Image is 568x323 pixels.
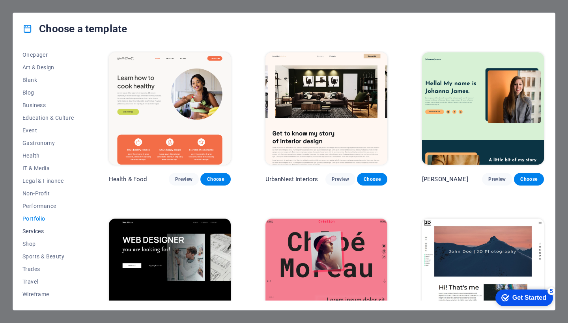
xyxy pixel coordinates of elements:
[109,175,147,183] p: Health & Food
[22,52,74,58] span: Onepager
[265,175,318,183] p: UrbanNest Interiors
[22,190,74,197] span: Non-Profit
[169,173,199,186] button: Preview
[22,152,74,159] span: Health
[22,253,74,260] span: Sports & Beauty
[22,86,74,99] button: Blog
[22,225,74,238] button: Services
[22,22,127,35] h4: Choose a template
[23,9,57,16] div: Get Started
[22,115,74,121] span: Education & Culture
[22,200,74,212] button: Performance
[22,89,74,96] span: Blog
[22,61,74,74] button: Art & Design
[22,178,74,184] span: Legal & Finance
[22,102,74,108] span: Business
[200,173,230,186] button: Choose
[363,176,381,182] span: Choose
[22,291,74,297] span: Wireframe
[22,288,74,301] button: Wireframe
[488,176,506,182] span: Preview
[332,176,349,182] span: Preview
[22,137,74,149] button: Gastronomy
[22,140,74,146] span: Gastronomy
[22,275,74,288] button: Travel
[22,203,74,209] span: Performance
[22,77,74,83] span: Blank
[22,149,74,162] button: Health
[514,173,544,186] button: Choose
[22,228,74,234] span: Services
[520,176,538,182] span: Choose
[58,2,66,9] div: 5
[22,212,74,225] button: Portfolio
[422,52,544,165] img: Johanna James
[22,111,74,124] button: Education & Culture
[22,165,74,171] span: IT & Media
[22,250,74,263] button: Sports & Beauty
[22,238,74,250] button: Shop
[22,162,74,174] button: IT & Media
[22,124,74,137] button: Event
[357,173,387,186] button: Choose
[6,4,64,20] div: Get Started 5 items remaining, 0% complete
[422,175,468,183] p: [PERSON_NAME]
[109,52,231,165] img: Health & Food
[22,64,74,71] span: Art & Design
[175,176,192,182] span: Preview
[22,174,74,187] button: Legal & Finance
[22,48,74,61] button: Onepager
[22,187,74,200] button: Non-Profit
[325,173,355,186] button: Preview
[22,74,74,86] button: Blank
[207,176,224,182] span: Choose
[22,127,74,134] span: Event
[22,278,74,285] span: Travel
[22,263,74,275] button: Trades
[22,266,74,272] span: Trades
[482,173,512,186] button: Preview
[22,241,74,247] span: Shop
[265,52,387,165] img: UrbanNest Interiors
[22,215,74,222] span: Portfolio
[22,99,74,111] button: Business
